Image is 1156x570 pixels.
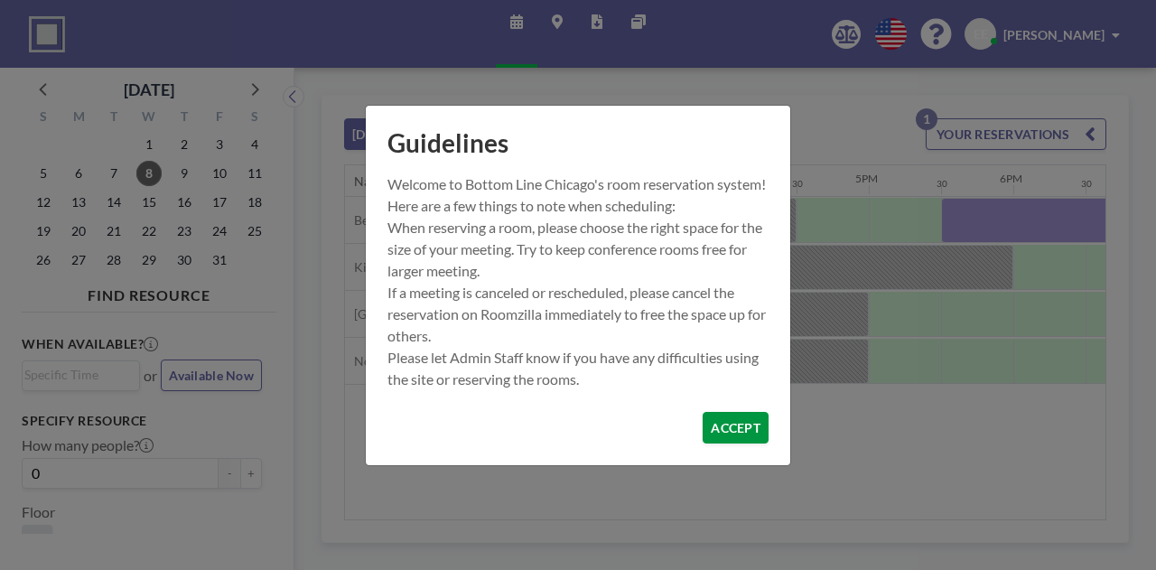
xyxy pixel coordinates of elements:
[366,106,790,173] h1: Guidelines
[387,173,769,195] p: Welcome to Bottom Line Chicago's room reservation system!
[387,347,769,390] p: Please let Admin Staff know if you have any difficulties using the site or reserving the rooms.
[387,195,769,217] p: Here are a few things to note when scheduling:
[387,217,769,282] p: When reserving a room, please choose the right space for the size of your meeting. Try to keep co...
[387,282,769,347] p: If a meeting is canceled or rescheduled, please cancel the reservation on Roomzilla immediately t...
[703,412,769,444] button: ACCEPT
